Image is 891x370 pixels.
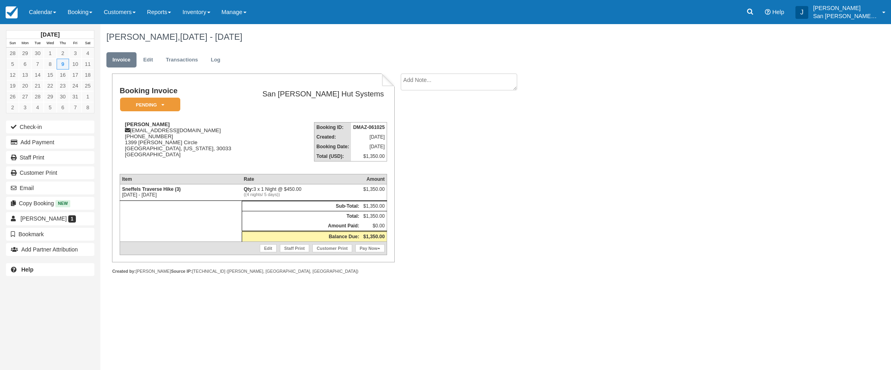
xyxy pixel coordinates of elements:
[57,48,69,59] a: 2
[44,80,56,91] a: 22
[69,91,82,102] a: 31
[69,39,82,48] th: Fri
[112,268,394,274] div: [PERSON_NAME] [TECHNICAL_ID] ([PERSON_NAME], [GEOGRAPHIC_DATA], [GEOGRAPHIC_DATA])
[31,39,44,48] th: Tue
[6,243,94,256] button: Add Partner Attribution
[106,32,763,42] h1: [PERSON_NAME],
[82,70,94,80] a: 18
[57,59,69,70] a: 9
[44,39,56,48] th: Wed
[82,80,94,91] a: 25
[363,234,385,239] strong: $1,350.00
[68,215,76,223] span: 1
[6,6,18,18] img: checkfront-main-nav-mini-logo.png
[20,215,67,222] span: [PERSON_NAME]
[69,59,82,70] a: 10
[19,70,31,80] a: 13
[242,201,361,211] th: Sub-Total:
[353,125,385,130] strong: DMAZ-061025
[69,102,82,113] a: 7
[55,200,70,207] span: New
[82,48,94,59] a: 4
[31,102,44,113] a: 4
[312,244,352,252] a: Customer Print
[280,244,309,252] a: Staff Print
[6,182,94,194] button: Email
[363,186,385,198] div: $1,350.00
[242,211,361,221] th: Total:
[57,70,69,80] a: 16
[314,142,351,151] th: Booking Date:
[69,48,82,59] a: 3
[351,151,387,161] td: $1,350.00
[6,91,19,102] a: 26
[69,70,82,80] a: 17
[44,102,56,113] a: 5
[31,48,44,59] a: 30
[314,132,351,142] th: Created:
[44,48,56,59] a: 1
[361,201,387,211] td: $1,350.00
[57,39,69,48] th: Thu
[31,59,44,70] a: 7
[44,70,56,80] a: 15
[6,136,94,149] button: Add Payment
[19,59,31,70] a: 6
[355,244,385,252] a: Pay Now
[361,174,387,184] th: Amount
[6,263,94,276] a: Help
[160,52,204,68] a: Transactions
[82,91,94,102] a: 1
[180,32,242,42] span: [DATE] - [DATE]
[361,211,387,221] td: $1,350.00
[69,80,82,91] a: 24
[244,192,359,197] em: ((4 nights/ 5 days))
[122,186,181,192] strong: Sneffels Traverse Hike (3)
[242,184,361,200] td: 3 x 1 Night @ $450.00
[120,87,244,95] h1: Booking Invoice
[44,91,56,102] a: 29
[6,59,19,70] a: 5
[19,39,31,48] th: Mon
[6,228,94,241] button: Bookmark
[6,80,19,91] a: 19
[6,166,94,179] a: Customer Print
[6,197,94,210] button: Copy Booking New
[171,269,192,274] strong: Source IP:
[6,102,19,113] a: 2
[795,6,808,19] div: J
[19,102,31,113] a: 3
[242,174,361,184] th: Rate
[106,52,137,68] a: Invoice
[82,39,94,48] th: Sat
[44,59,56,70] a: 8
[314,151,351,161] th: Total (USD):
[772,9,784,15] span: Help
[57,80,69,91] a: 23
[82,59,94,70] a: 11
[31,80,44,91] a: 21
[6,39,19,48] th: Sun
[361,221,387,231] td: $0.00
[57,102,69,113] a: 6
[57,91,69,102] a: 30
[351,132,387,142] td: [DATE]
[6,151,94,164] a: Staff Print
[31,91,44,102] a: 28
[6,70,19,80] a: 12
[244,186,253,192] strong: Qty
[242,231,361,241] th: Balance Due:
[19,48,31,59] a: 29
[112,269,136,274] strong: Created by:
[314,123,351,133] th: Booking ID:
[41,31,59,38] strong: [DATE]
[120,184,242,200] td: [DATE] - [DATE]
[813,4,877,12] p: [PERSON_NAME]
[242,221,361,231] th: Amount Paid:
[765,9,771,15] i: Help
[205,52,226,68] a: Log
[6,48,19,59] a: 28
[125,121,170,127] strong: [PERSON_NAME]
[19,80,31,91] a: 20
[19,91,31,102] a: 27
